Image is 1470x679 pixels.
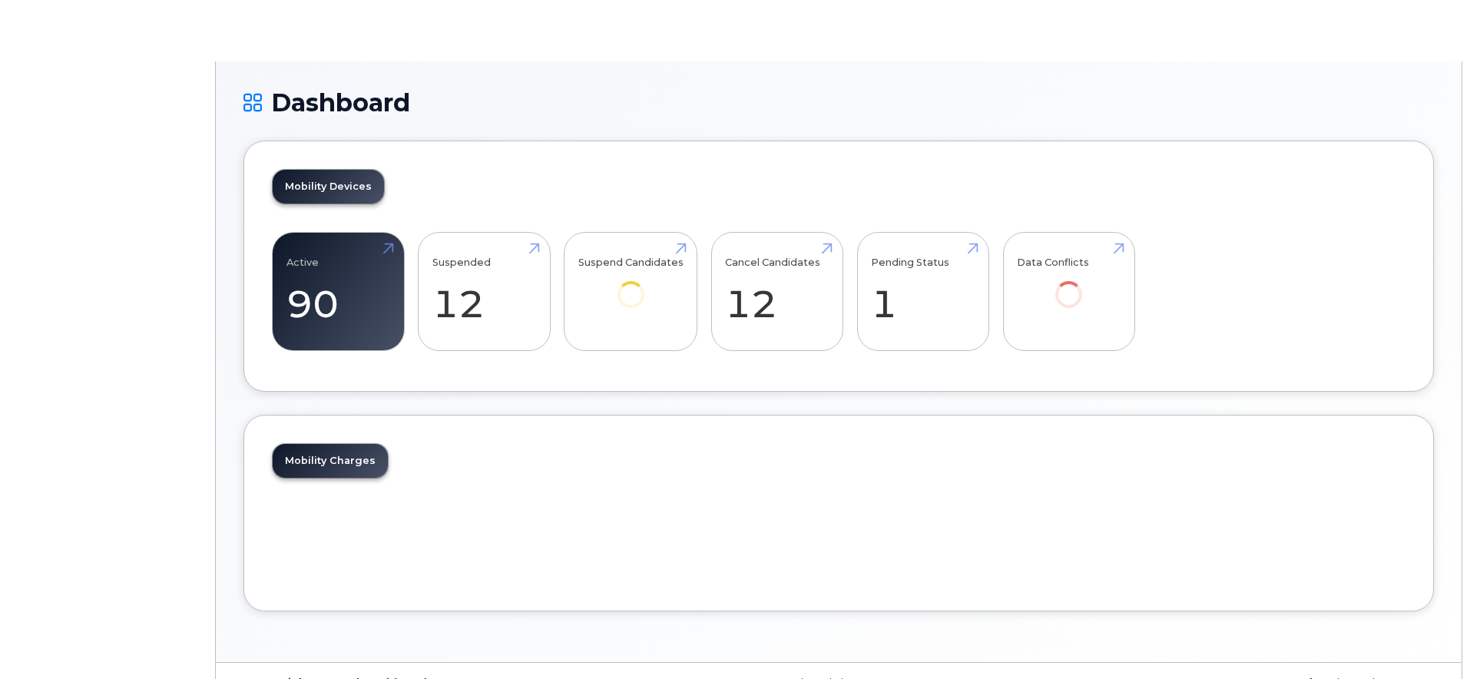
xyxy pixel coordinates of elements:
[578,241,684,330] a: Suspend Candidates
[432,241,536,343] a: Suspended 12
[1017,241,1121,330] a: Data Conflicts
[273,444,388,478] a: Mobility Charges
[243,89,1434,116] h1: Dashboard
[286,241,390,343] a: Active 90
[725,241,829,343] a: Cancel Candidates 12
[273,170,384,204] a: Mobility Devices
[871,241,975,343] a: Pending Status 1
